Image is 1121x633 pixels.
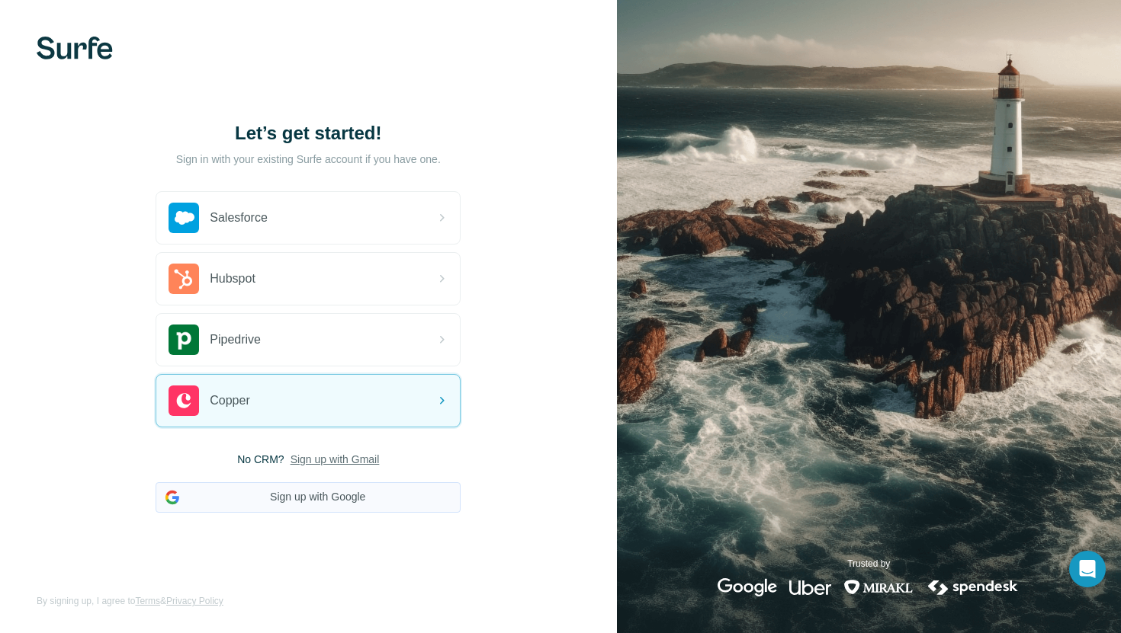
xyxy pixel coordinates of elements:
[1069,551,1106,587] div: Open Intercom Messenger
[169,203,199,233] img: salesforce's logo
[210,392,249,410] span: Copper
[156,121,461,145] h1: Let’s get started!
[169,264,199,294] img: hubspot's logo
[169,385,199,416] img: copper's logo
[169,324,199,355] img: pipedrive's logo
[291,452,380,467] button: Sign up with Gmail
[156,482,461,513] button: Sign up with Google
[176,152,441,167] p: Sign in with your existing Surfe account if you have one.
[210,331,261,349] span: Pipedrive
[210,209,268,227] span: Salesforce
[37,594,223,608] span: By signing up, I agree to &
[847,557,890,571] p: Trusted by
[843,578,914,596] img: mirakl's logo
[166,596,223,606] a: Privacy Policy
[926,578,1020,596] img: spendesk's logo
[135,596,160,606] a: Terms
[789,578,831,596] img: uber's logo
[237,452,284,467] span: No CRM?
[718,578,777,596] img: google's logo
[210,270,255,288] span: Hubspot
[37,37,113,59] img: Surfe's logo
